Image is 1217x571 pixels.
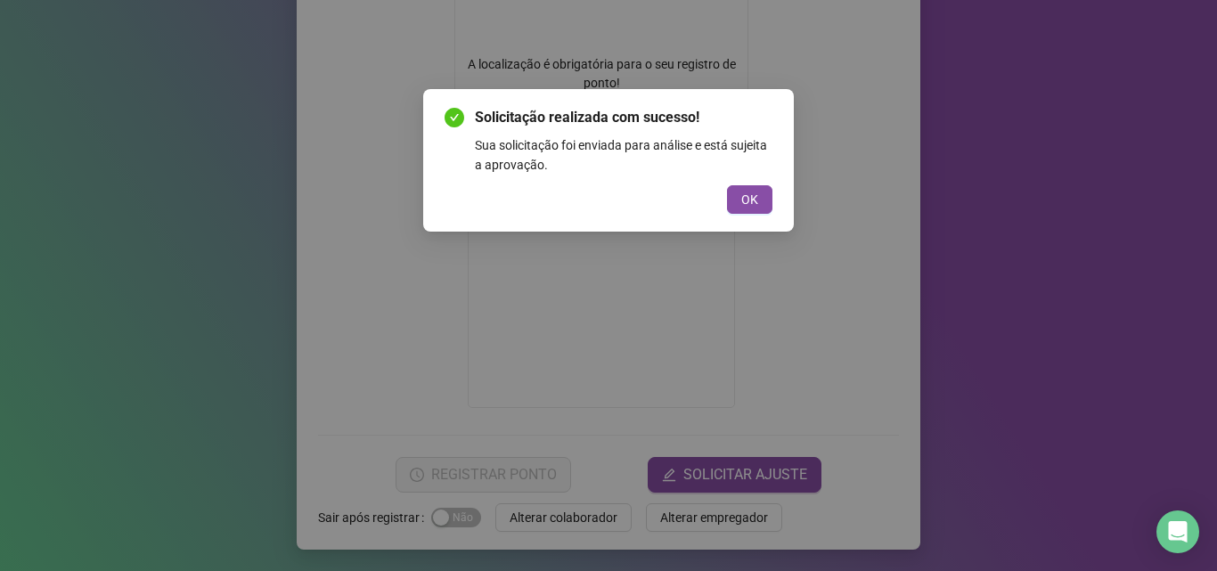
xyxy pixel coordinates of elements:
div: Open Intercom Messenger [1156,510,1199,553]
button: OK [727,185,772,214]
span: OK [741,190,758,209]
span: check-circle [445,108,464,127]
span: Solicitação realizada com sucesso! [475,107,772,128]
div: Sua solicitação foi enviada para análise e está sujeita a aprovação. [475,135,772,175]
